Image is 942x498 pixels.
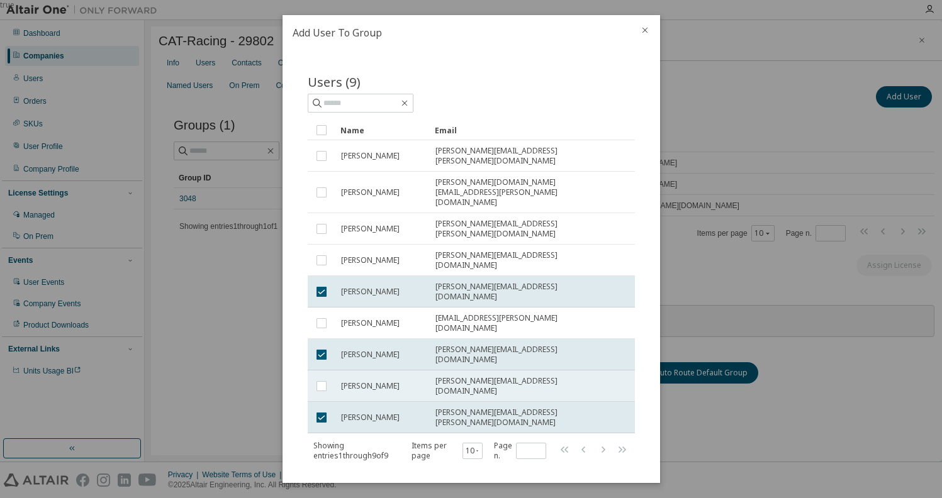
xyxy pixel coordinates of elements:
[341,381,400,391] span: [PERSON_NAME]
[435,250,613,270] span: [PERSON_NAME][EMAIL_ADDRESS][DOMAIN_NAME]
[341,187,400,197] span: [PERSON_NAME]
[640,25,650,35] button: close
[340,120,425,140] div: Name
[435,313,613,333] span: [EMAIL_ADDRESS][PERSON_NAME][DOMAIN_NAME]
[341,287,400,297] span: [PERSON_NAME]
[435,177,613,207] span: [PERSON_NAME][DOMAIN_NAME][EMAIL_ADDRESS][PERSON_NAME][DOMAIN_NAME]
[412,441,483,461] span: Items per page
[341,318,400,328] span: [PERSON_NAME]
[341,224,400,234] span: [PERSON_NAME]
[465,446,479,456] button: 10
[435,146,613,166] span: [PERSON_NAME][EMAIL_ADDRESS][PERSON_NAME][DOMAIN_NAME]
[341,412,400,423] span: [PERSON_NAME]
[435,219,613,239] span: [PERSON_NAME][EMAIL_ADDRESS][PERSON_NAME][DOMAIN_NAME]
[283,15,630,50] h2: Add User To Group
[435,120,614,140] div: Email
[308,73,361,91] span: Users (9)
[435,407,613,428] span: [PERSON_NAME][EMAIL_ADDRESS][PERSON_NAME][DOMAIN_NAME]
[494,441,546,461] span: Page n.
[313,440,388,461] span: Showing entries 1 through 9 of 9
[435,345,613,365] span: [PERSON_NAME][EMAIL_ADDRESS][DOMAIN_NAME]
[341,350,400,360] span: [PERSON_NAME]
[341,255,400,265] span: [PERSON_NAME]
[341,151,400,161] span: [PERSON_NAME]
[435,376,613,396] span: [PERSON_NAME][EMAIL_ADDRESS][DOMAIN_NAME]
[435,282,613,302] span: [PERSON_NAME][EMAIL_ADDRESS][DOMAIN_NAME]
